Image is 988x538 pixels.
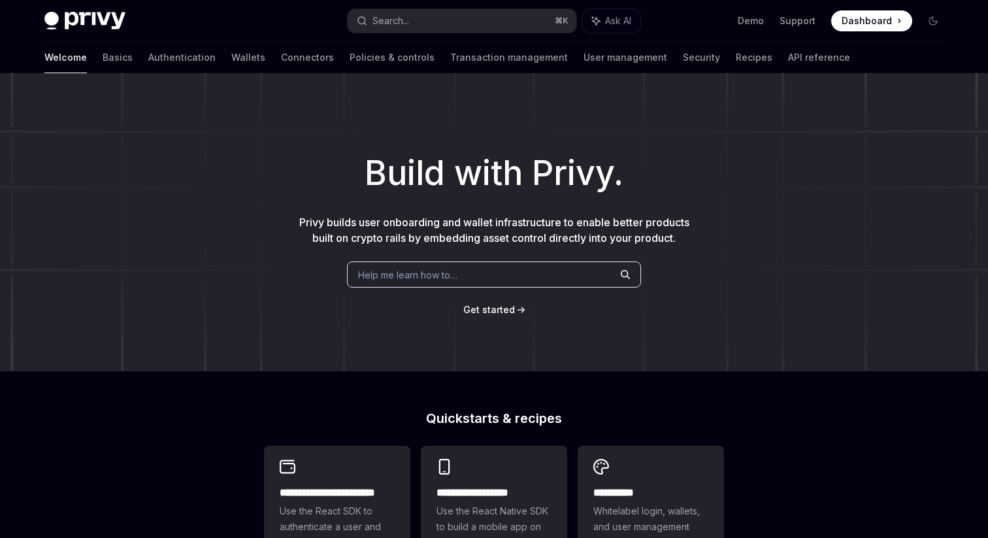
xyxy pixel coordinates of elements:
h2: Quickstarts & recipes [264,412,724,425]
a: Authentication [148,42,216,73]
img: dark logo [44,12,125,30]
a: Dashboard [831,10,912,31]
span: Get started [463,304,515,315]
button: Toggle dark mode [923,10,944,31]
span: Help me learn how to… [358,268,457,282]
a: Get started [463,303,515,316]
div: Search... [372,13,409,29]
a: Recipes [736,42,772,73]
span: Privy builds user onboarding and wallet infrastructure to enable better products built on crypto ... [299,216,689,244]
a: User management [584,42,667,73]
a: Support [780,14,815,27]
a: Connectors [281,42,334,73]
span: Dashboard [842,14,892,27]
a: Wallets [231,42,265,73]
span: Ask AI [605,14,631,27]
a: Welcome [44,42,87,73]
span: ⌘ K [555,16,568,26]
button: Search...⌘K [348,9,576,33]
a: Demo [738,14,764,27]
a: Policies & controls [350,42,435,73]
button: Ask AI [583,9,640,33]
a: Security [683,42,720,73]
a: Transaction management [450,42,568,73]
h1: Build with Privy. [21,148,967,199]
a: Basics [103,42,133,73]
a: API reference [788,42,850,73]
